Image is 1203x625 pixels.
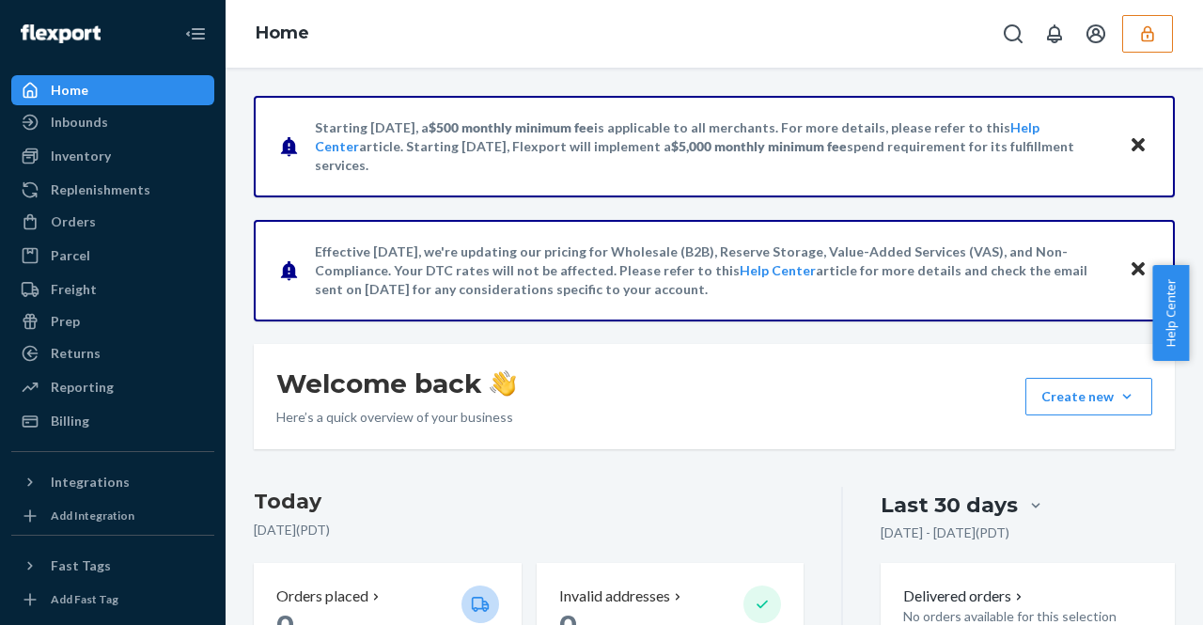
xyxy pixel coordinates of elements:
a: Parcel [11,241,214,271]
button: Delivered orders [903,586,1026,607]
span: $500 monthly minimum fee [429,119,594,135]
button: Close [1126,257,1150,284]
ol: breadcrumbs [241,7,324,61]
p: [DATE] ( PDT ) [254,521,804,539]
a: Help Center [740,262,816,278]
div: Billing [51,412,89,430]
a: Home [256,23,309,43]
div: Add Fast Tag [51,591,118,607]
div: Returns [51,344,101,363]
button: Help Center [1152,265,1189,361]
h3: Today [254,487,804,517]
button: Close Navigation [177,15,214,53]
a: Returns [11,338,214,368]
div: Last 30 days [881,491,1018,520]
a: Add Integration [11,505,214,527]
iframe: Opens a widget where you can chat to one of our agents [1084,569,1184,616]
p: [DATE] - [DATE] ( PDT ) [881,523,1009,542]
div: Replenishments [51,180,150,199]
div: Inventory [51,147,111,165]
a: Billing [11,406,214,436]
div: Prep [51,312,80,331]
div: Inbounds [51,113,108,132]
p: Starting [DATE], a is applicable to all merchants. For more details, please refer to this article... [315,118,1111,175]
span: $5,000 monthly minimum fee [671,138,847,154]
img: Flexport logo [21,24,101,43]
a: Add Fast Tag [11,588,214,611]
div: Orders [51,212,96,231]
div: Home [51,81,88,100]
p: Invalid addresses [559,586,670,607]
div: Add Integration [51,508,134,523]
a: Reporting [11,372,214,402]
div: Parcel [51,246,90,265]
div: Reporting [51,378,114,397]
button: Create new [1025,378,1152,415]
div: Fast Tags [51,556,111,575]
img: hand-wave emoji [490,370,516,397]
p: Orders placed [276,586,368,607]
a: Prep [11,306,214,336]
button: Close [1126,133,1150,160]
p: Here’s a quick overview of your business [276,408,516,427]
a: Freight [11,274,214,305]
p: Effective [DATE], we're updating our pricing for Wholesale (B2B), Reserve Storage, Value-Added Se... [315,242,1111,299]
button: Open notifications [1036,15,1073,53]
a: Inventory [11,141,214,171]
button: Fast Tags [11,551,214,581]
button: Open account menu [1077,15,1115,53]
div: Integrations [51,473,130,492]
a: Inbounds [11,107,214,137]
a: Orders [11,207,214,237]
button: Integrations [11,467,214,497]
a: Replenishments [11,175,214,205]
button: Open Search Box [994,15,1032,53]
h1: Welcome back [276,367,516,400]
a: Home [11,75,214,105]
div: Freight [51,280,97,299]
